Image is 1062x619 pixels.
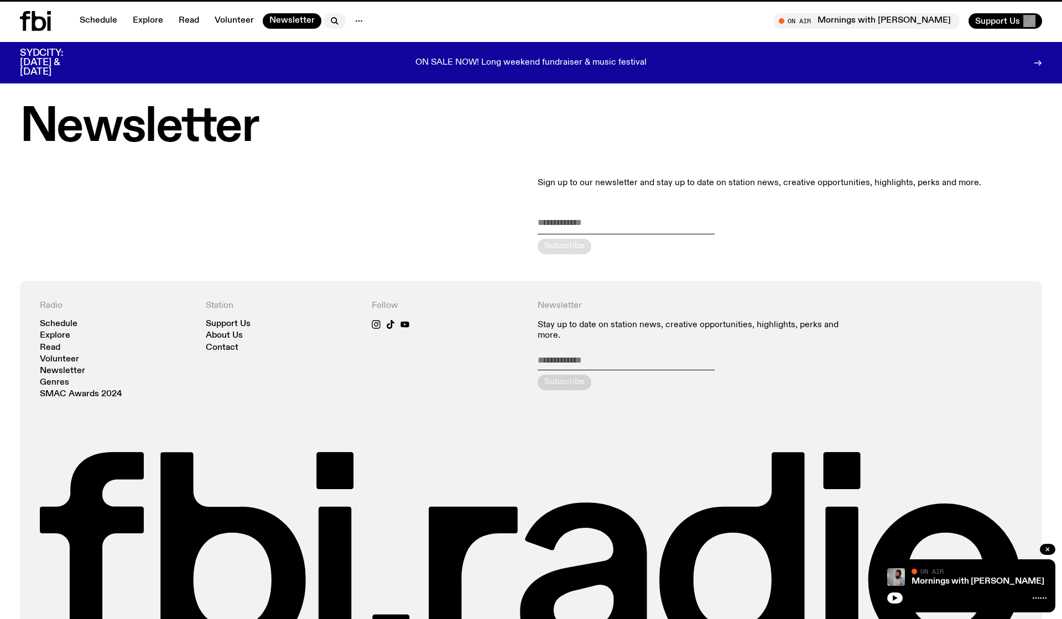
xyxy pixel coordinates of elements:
a: Read [40,344,60,352]
p: Sign up to our newsletter and stay up to date on station news, creative opportunities, highlights... [538,176,1042,190]
a: Newsletter [40,367,85,375]
h4: Station [206,301,358,311]
p: Stay up to date on station news, creative opportunities, highlights, perks and more. [538,320,856,341]
h3: SYDCITY: [DATE] & [DATE] [20,49,91,77]
span: On Air [920,568,944,575]
a: About Us [206,332,243,340]
button: Subscribe [538,239,591,254]
h4: Follow [372,301,524,311]
a: Explore [126,13,170,29]
a: Mornings with [PERSON_NAME] [912,577,1044,586]
img: Kana Frazer is smiling at the camera with her head tilted slightly to her left. She wears big bla... [887,568,905,586]
a: Schedule [40,320,77,328]
button: Subscribe [538,375,591,390]
h4: Radio [40,301,192,311]
a: SMAC Awards 2024 [40,390,122,398]
a: Volunteer [40,355,79,364]
a: Genres [40,379,69,387]
a: Contact [206,344,238,352]
h1: Newsletter [20,105,1042,150]
a: Schedule [73,13,124,29]
a: Read [172,13,206,29]
a: Support Us [206,320,251,328]
button: Support Us [969,13,1042,29]
a: Explore [40,332,70,340]
h4: Newsletter [538,301,856,311]
button: On AirMornings with [PERSON_NAME] [773,13,960,29]
a: Volunteer [208,13,261,29]
a: Newsletter [263,13,321,29]
p: ON SALE NOW! Long weekend fundraiser & music festival [415,58,647,68]
span: Support Us [975,16,1020,26]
